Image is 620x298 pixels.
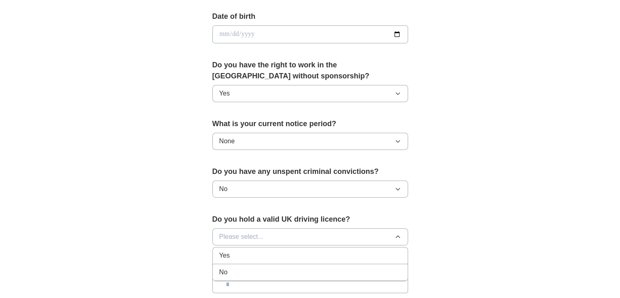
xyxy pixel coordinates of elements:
[212,60,408,82] label: Do you have the right to work in the [GEOGRAPHIC_DATA] without sponsorship?
[219,89,230,98] span: Yes
[219,267,227,277] span: No
[212,85,408,102] button: Yes
[219,232,264,242] span: Please select...
[212,180,408,198] button: No
[212,133,408,150] button: None
[219,136,235,146] span: None
[212,214,408,225] label: Do you hold a valid UK driving licence?
[219,251,230,260] span: Yes
[212,118,408,129] label: What is your current notice period?
[219,184,227,194] span: No
[212,166,408,177] label: Do you have any unspent criminal convictions?
[212,228,408,245] button: Please select...
[212,11,408,22] label: Date of birth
